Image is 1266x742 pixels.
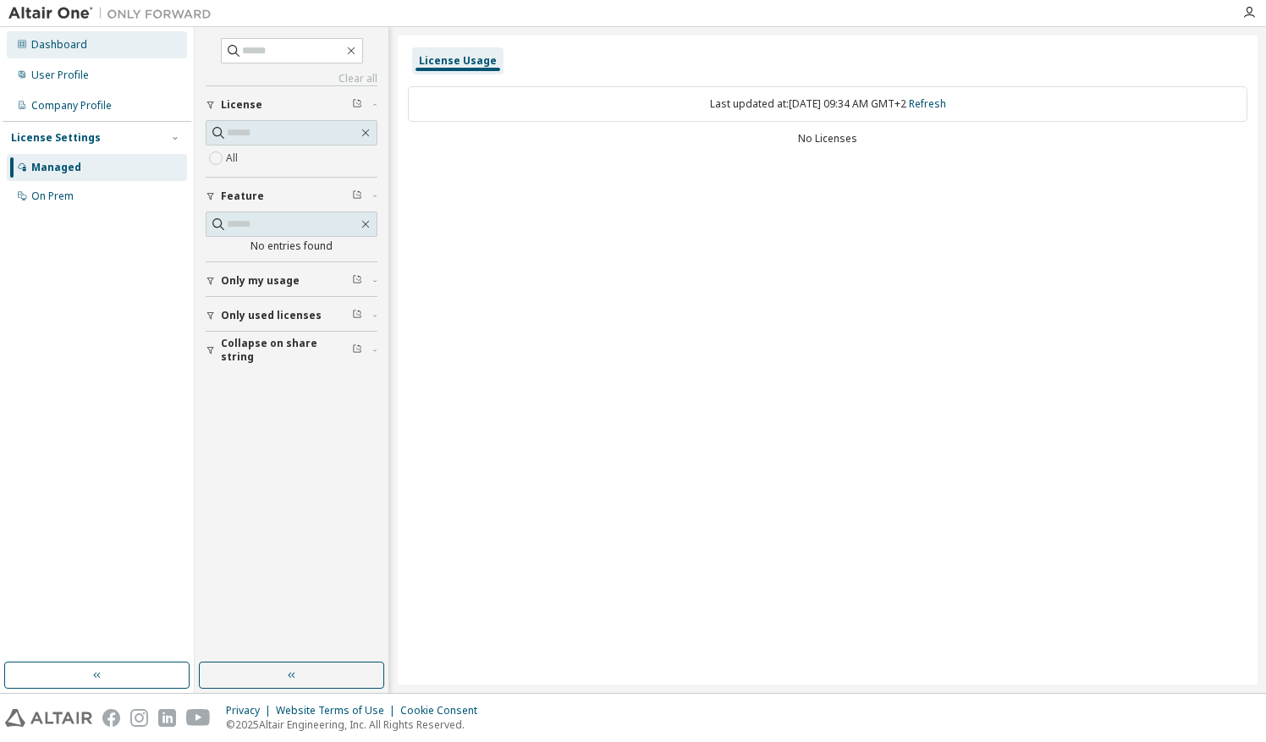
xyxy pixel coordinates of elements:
[408,86,1247,122] div: Last updated at: [DATE] 09:34 AM GMT+2
[158,709,176,727] img: linkedin.svg
[5,709,92,727] img: altair_logo.svg
[186,709,211,727] img: youtube.svg
[352,309,362,322] span: Clear filter
[221,98,262,112] span: License
[221,274,300,288] span: Only my usage
[221,309,322,322] span: Only used licenses
[206,262,377,300] button: Only my usage
[419,54,497,68] div: License Usage
[11,131,101,145] div: License Settings
[31,190,74,203] div: On Prem
[31,99,112,113] div: Company Profile
[206,86,377,124] button: License
[221,337,352,364] span: Collapse on share string
[102,709,120,727] img: facebook.svg
[226,704,276,717] div: Privacy
[31,38,87,52] div: Dashboard
[206,332,377,369] button: Collapse on share string
[31,69,89,82] div: User Profile
[352,98,362,112] span: Clear filter
[31,161,81,174] div: Managed
[8,5,220,22] img: Altair One
[352,344,362,357] span: Clear filter
[206,72,377,85] a: Clear all
[206,239,377,253] div: No entries found
[221,190,264,203] span: Feature
[400,704,487,717] div: Cookie Consent
[206,178,377,215] button: Feature
[130,709,148,727] img: instagram.svg
[909,96,946,111] a: Refresh
[352,190,362,203] span: Clear filter
[226,717,487,732] p: © 2025 Altair Engineering, Inc. All Rights Reserved.
[226,148,241,168] label: All
[206,297,377,334] button: Only used licenses
[408,132,1247,146] div: No Licenses
[352,274,362,288] span: Clear filter
[276,704,400,717] div: Website Terms of Use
